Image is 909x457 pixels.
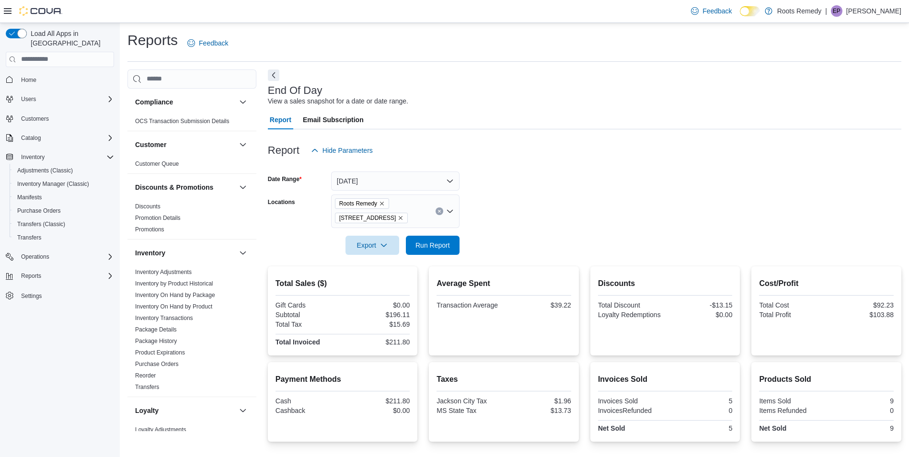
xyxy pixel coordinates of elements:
[135,383,159,391] span: Transfers
[21,253,49,261] span: Operations
[135,226,164,233] a: Promotions
[833,5,840,17] span: EP
[135,203,161,210] span: Discounts
[19,6,62,16] img: Cova
[828,407,894,414] div: 0
[135,248,165,258] h3: Inventory
[276,320,341,328] div: Total Tax
[10,164,118,177] button: Adjustments (Classic)
[276,278,410,289] h2: Total Sales ($)
[2,92,118,106] button: Users
[667,397,732,405] div: 5
[17,93,114,105] span: Users
[331,171,460,191] button: [DATE]
[135,337,177,345] span: Package History
[10,204,118,217] button: Purchase Orders
[415,240,450,250] span: Run Report
[276,374,410,385] h2: Payment Methods
[199,38,228,48] span: Feedback
[777,5,822,17] p: Roots Remedy
[379,201,385,206] button: Remove Roots Remedy from selection in this group
[759,278,894,289] h2: Cost/Profit
[10,191,118,204] button: Manifests
[17,151,114,163] span: Inventory
[135,117,230,125] span: OCS Transaction Submission Details
[135,140,235,149] button: Customer
[135,268,192,276] span: Inventory Adjustments
[135,426,186,433] a: Loyalty Adjustments
[436,207,443,215] button: Clear input
[135,280,213,287] a: Inventory by Product Historical
[345,338,410,346] div: $211.80
[17,74,40,86] a: Home
[21,134,41,142] span: Catalog
[135,160,179,168] span: Customer Queue
[135,406,235,415] button: Loyalty
[135,326,177,333] a: Package Details
[276,311,341,319] div: Subtotal
[339,213,396,223] span: [STREET_ADDRESS]
[268,96,408,106] div: View a sales snapshot for a date or date range.
[276,338,320,346] strong: Total Invoiced
[831,5,842,17] div: Eyisha Poole
[276,301,341,309] div: Gift Cards
[268,175,302,183] label: Date Range
[740,6,760,16] input: Dark Mode
[846,5,901,17] p: [PERSON_NAME]
[13,205,65,217] a: Purchase Orders
[2,131,118,145] button: Catalog
[127,158,256,173] div: Customer
[135,372,156,379] span: Reorder
[135,372,156,379] a: Reorder
[825,5,827,17] p: |
[446,207,454,215] button: Open list of options
[21,272,41,280] span: Reports
[339,199,377,208] span: Roots Remedy
[2,288,118,302] button: Settings
[135,315,193,321] a: Inventory Transactions
[598,407,663,414] div: InvoicesRefunded
[135,183,213,192] h3: Discounts & Promotions
[667,424,732,432] div: 5
[21,153,45,161] span: Inventory
[13,205,114,217] span: Purchase Orders
[127,266,256,397] div: Inventory
[406,236,460,255] button: Run Report
[10,177,118,191] button: Inventory Manager (Classic)
[268,85,322,96] h3: End Of Day
[17,220,65,228] span: Transfers (Classic)
[184,34,232,53] a: Feedback
[351,236,393,255] span: Export
[17,113,53,125] a: Customers
[127,31,178,50] h1: Reports
[307,141,377,160] button: Hide Parameters
[759,397,824,405] div: Items Sold
[268,145,299,156] h3: Report
[13,192,46,203] a: Manifests
[13,178,114,190] span: Inventory Manager (Classic)
[17,180,89,188] span: Inventory Manager (Classic)
[437,278,571,289] h2: Average Spent
[276,397,341,405] div: Cash
[17,207,61,215] span: Purchase Orders
[21,76,36,84] span: Home
[335,198,389,209] span: Roots Remedy
[17,113,114,125] span: Customers
[598,278,733,289] h2: Discounts
[2,112,118,126] button: Customers
[17,251,114,263] span: Operations
[135,291,215,299] span: Inventory On Hand by Package
[21,292,42,300] span: Settings
[17,194,42,201] span: Manifests
[13,218,69,230] a: Transfers (Classic)
[135,97,173,107] h3: Compliance
[135,248,235,258] button: Inventory
[437,301,502,309] div: Transaction Average
[135,292,215,298] a: Inventory On Hand by Package
[2,250,118,263] button: Operations
[759,311,824,319] div: Total Profit
[135,160,179,167] a: Customer Queue
[135,303,212,310] a: Inventory On Hand by Product
[13,192,114,203] span: Manifests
